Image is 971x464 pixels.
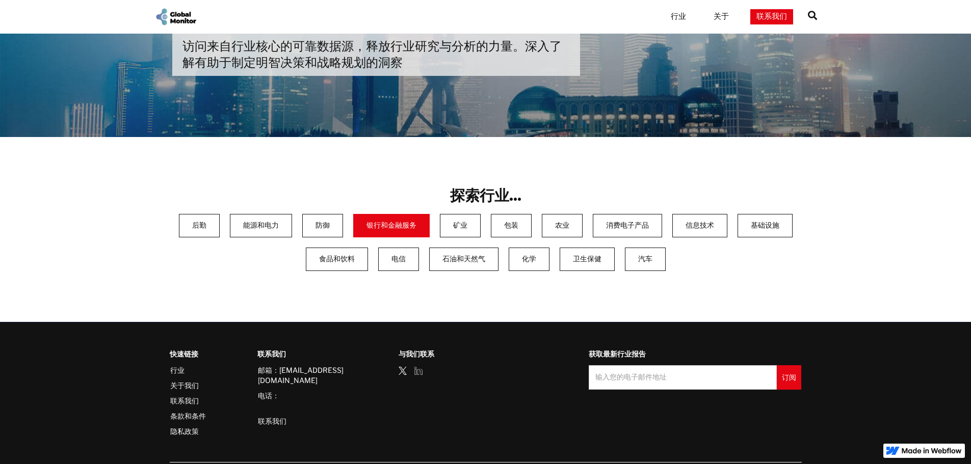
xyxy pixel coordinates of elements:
font: 快速链接 [170,349,198,358]
font: 行业 [170,366,185,374]
a:  [808,7,817,27]
a: 电信 [378,248,419,271]
a: 行业 [665,12,692,22]
a: 卫生保健 [560,248,615,271]
a: 后勤 [179,214,220,237]
a: 汽车 [625,248,666,271]
font: 后勤 [192,222,206,229]
a: 食品和饮料 [306,248,368,271]
font:  [808,11,817,20]
font: 食品和饮料 [319,256,355,263]
a: 关于 [707,12,735,22]
font: 联系我们 [756,13,787,20]
a: 联系我们 [750,9,793,24]
font: 访问来自行业核心的可靠数据源，释放行业研究与分析的力量。深入了解有助于制定明智决策和战略规划的洞察 [182,39,562,70]
a: 电话： [258,391,279,401]
a: 能源和电力 [230,214,292,237]
font: 汽车 [638,256,652,263]
a: 消费电子产品 [593,214,662,237]
a: 基础设施 [738,214,793,237]
font: 防御 [316,222,330,229]
font: 行业 [671,13,686,20]
font: 银行和金融服务 [366,222,416,229]
font: 石油和天然气 [442,256,485,263]
input: 输入您的电子邮件地址 [589,365,777,390]
font: 信息技术 [686,222,714,229]
form: 演示请求 [589,365,801,390]
a: 化学 [509,248,549,271]
font: 联系我们 [257,349,286,358]
a: 石油和天然气 [429,248,498,271]
font: 农业 [555,222,569,229]
font: 矿业 [453,222,467,229]
input: 订阅 [777,365,801,390]
font: 探索行业... [450,185,521,206]
font: 条款和条件 [170,412,206,420]
a: 行业 [170,365,206,375]
a: 条款和条件 [170,411,206,421]
img: 在 Webflow 中制作 [902,448,962,454]
a: 信息技术 [672,214,727,237]
a: 隐私政策 [170,426,206,436]
font: 获取最新行业报告 [589,349,646,358]
font: 邮箱：[EMAIL_ADDRESS][DOMAIN_NAME] [258,366,344,385]
a: 联系我们 [258,406,286,426]
font: 与我们联系 [399,349,434,358]
font: 关于我们 [170,381,199,390]
font: 隐私政策 [170,427,199,435]
a: 矿业 [440,214,481,237]
a: 银行和金融服务 [353,214,430,237]
a: 家 [154,7,197,26]
font: 消费电子产品 [606,222,649,229]
a: 包装 [491,214,532,237]
font: 包装 [504,222,518,229]
a: 防御 [302,214,343,237]
font: 化学 [522,256,536,263]
a: 联系我们 [170,396,206,406]
font: 联系我们 [170,396,199,405]
a: 农业 [542,214,583,237]
a: 邮箱：[EMAIL_ADDRESS][DOMAIN_NAME] [258,365,357,386]
font: 电信 [391,256,406,263]
font: 基础设施 [751,222,779,229]
font: 联系我们 [258,417,286,425]
a: 关于我们 [170,380,206,391]
font: 卫生保健 [573,256,601,263]
font: 关于 [714,13,729,20]
font: 能源和电力 [243,222,279,229]
font: 电话： [258,391,279,400]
